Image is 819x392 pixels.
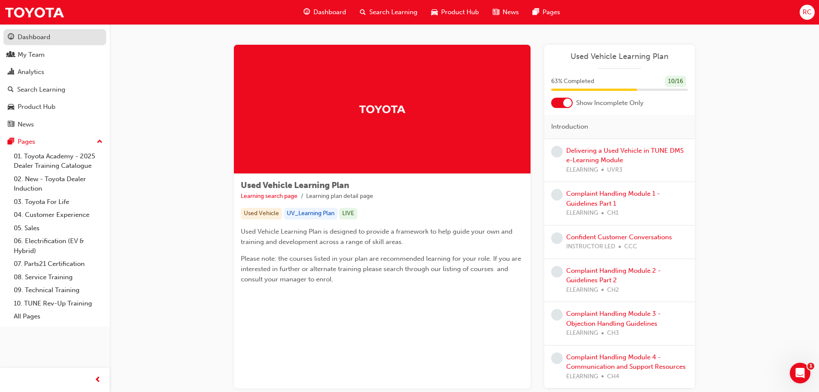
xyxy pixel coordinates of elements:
[566,267,661,284] a: Complaint Handling Module 2 - Guidelines Part 2
[551,189,563,201] span: learningRecordVerb_NONE-icon
[241,208,282,219] div: Used Vehicle
[551,77,594,86] span: 63 % Completed
[369,7,417,17] span: Search Learning
[441,7,479,17] span: Product Hub
[97,136,103,148] span: up-icon
[8,51,14,59] span: people-icon
[566,242,615,252] span: INSTRUCTOR LED
[17,85,65,95] div: Search Learning
[8,121,14,129] span: news-icon
[424,3,486,21] a: car-iconProduct Hub
[18,102,55,112] div: Product Hub
[551,146,563,157] span: learningRecordVerb_NONE-icon
[576,98,644,108] span: Show Incomplete Only
[4,3,64,22] img: Trak
[566,353,686,371] a: Complaint Handling Module 4 - Communication and Support Resources
[359,102,406,117] img: Trak
[10,271,106,284] a: 08. Service Training
[10,208,106,222] a: 04. Customer Experience
[790,363,810,383] iframe: Intercom live chat
[241,180,349,190] span: Used Vehicle Learning Plan
[10,310,106,323] a: All Pages
[3,28,106,134] button: DashboardMy TeamAnalyticsSearch LearningProduct HubNews
[800,5,815,20] button: RC
[607,328,619,338] span: CH3
[3,117,106,133] a: News
[18,32,50,42] div: Dashboard
[241,192,298,200] a: Learning search page
[624,242,637,252] span: CCC
[566,165,598,175] span: ELEARNING
[3,99,106,115] a: Product Hub
[10,297,106,310] a: 10. TUNE Rev-Up Training
[8,34,14,41] span: guage-icon
[8,86,14,94] span: search-icon
[607,285,619,295] span: CH2
[3,64,106,80] a: Analytics
[551,352,563,364] span: learningRecordVerb_NONE-icon
[10,257,106,271] a: 07. Parts21 Certification
[3,82,106,98] a: Search Learning
[566,190,660,207] a: Complaint Handling Module 1 - Guidelines Part 1
[8,103,14,111] span: car-icon
[10,195,106,209] a: 03. Toyota For Life
[551,266,563,278] span: learningRecordVerb_NONE-icon
[526,3,567,21] a: pages-iconPages
[339,208,357,219] div: LIVE
[241,255,523,283] span: Please note: the courses listed in your plan are recommended learning for your role. If you are i...
[503,7,519,17] span: News
[8,138,14,146] span: pages-icon
[284,208,337,219] div: UV_Learning Plan
[566,328,598,338] span: ELEARNING
[3,29,106,45] a: Dashboard
[95,375,101,386] span: prev-icon
[10,284,106,297] a: 09. Technical Training
[10,222,106,235] a: 05. Sales
[10,173,106,195] a: 02. New - Toyota Dealer Induction
[18,50,45,60] div: My Team
[3,134,106,150] button: Pages
[607,372,619,382] span: CH4
[551,232,563,244] span: learningRecordVerb_NONE-icon
[431,7,438,18] span: car-icon
[551,52,688,62] a: Used Vehicle Learning Plan
[566,208,598,218] span: ELEARNING
[566,372,598,382] span: ELEARNING
[8,68,14,76] span: chart-icon
[18,137,35,147] div: Pages
[543,7,560,17] span: Pages
[607,208,619,218] span: CH1
[10,150,106,173] a: 01. Toyota Academy - 2025 Dealer Training Catalogue
[566,233,672,241] a: Confident Customer Conversations
[353,3,424,21] a: search-iconSearch Learning
[807,363,814,370] span: 1
[241,228,514,246] span: Used Vehicle Learning Plan is designed to provide a framework to help guide your own and training...
[551,309,563,321] span: learningRecordVerb_NONE-icon
[297,3,353,21] a: guage-iconDashboard
[304,7,310,18] span: guage-icon
[3,47,106,63] a: My Team
[607,165,623,175] span: UVR3
[313,7,346,17] span: Dashboard
[486,3,526,21] a: news-iconNews
[493,7,499,18] span: news-icon
[566,310,661,327] a: Complaint Handling Module 3 - Objection Handling Guidelines
[18,120,34,130] div: News
[18,67,44,77] div: Analytics
[10,235,106,257] a: 06. Electrification (EV & Hybrid)
[551,122,588,132] span: Introduction
[566,285,598,295] span: ELEARNING
[566,147,684,164] a: Delivering a Used Vehicle in TUNE DMS e-Learning Module
[533,7,539,18] span: pages-icon
[306,191,373,201] li: Learning plan detail page
[360,7,366,18] span: search-icon
[665,76,686,87] div: 10 / 16
[803,7,812,17] span: RC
